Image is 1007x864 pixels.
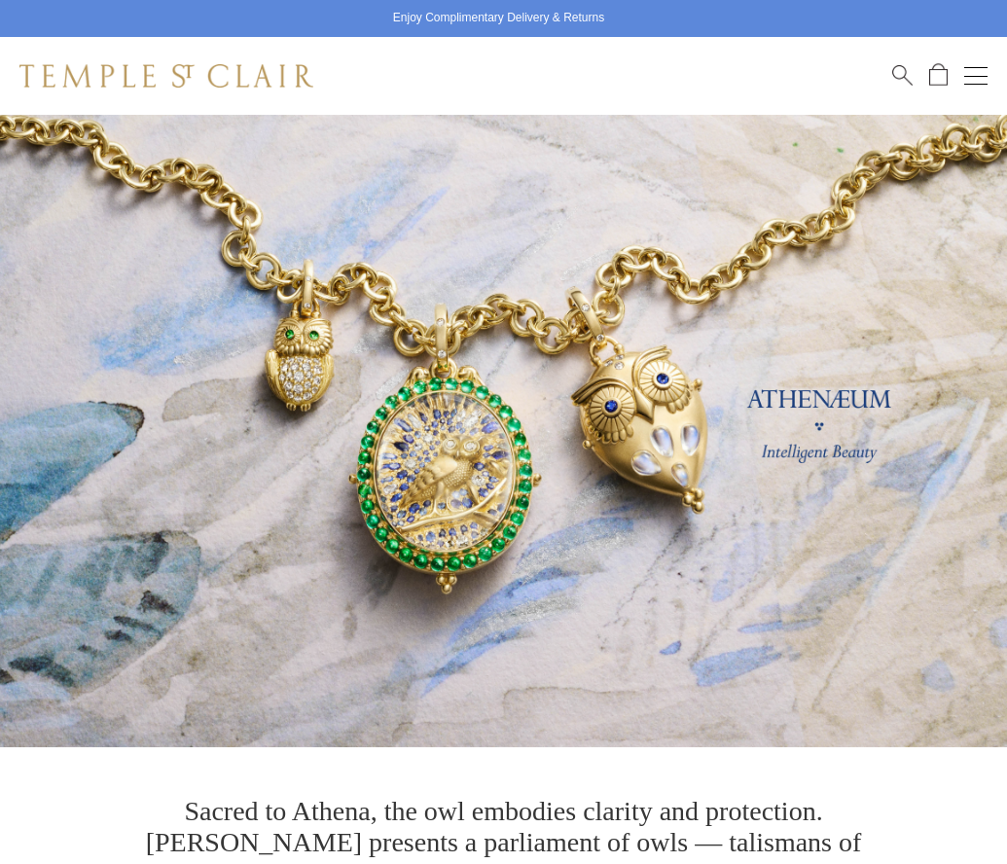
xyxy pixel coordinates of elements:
a: Search [892,63,913,88]
img: Temple St. Clair [19,64,313,88]
button: Open navigation [964,64,988,88]
a: Open Shopping Bag [929,63,948,88]
p: Enjoy Complimentary Delivery & Returns [393,9,604,28]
